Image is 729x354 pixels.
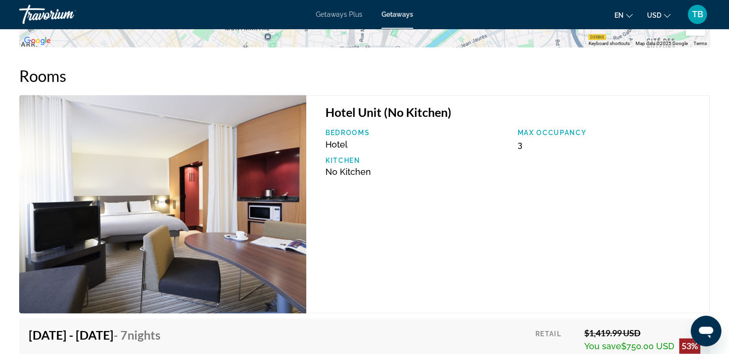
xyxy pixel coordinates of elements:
[22,34,53,47] a: Open this area in Google Maps (opens a new window)
[584,341,621,351] span: You save
[29,328,161,342] h4: [DATE] - [DATE]
[614,8,633,22] button: Change language
[636,41,688,46] span: Map data ©2025 Google
[589,40,630,47] button: Keyboard shortcuts
[19,95,306,313] img: 8465I01X.jpg
[19,2,115,27] a: Travorium
[22,34,53,47] img: Google
[621,341,674,351] span: $750.00 USD
[325,139,347,149] span: Hotel
[19,66,710,85] h2: Rooms
[517,129,700,137] p: Max Occupancy
[685,4,710,24] button: User Menu
[679,338,700,354] div: 53%
[584,328,700,338] div: $1,419.99 USD
[316,11,362,18] a: Getaways Plus
[325,105,700,119] h3: Hotel Unit (No Kitchen)
[691,316,721,346] iframe: Button to launch messaging window
[517,139,522,149] span: 3
[325,167,371,177] span: No Kitchen
[382,11,413,18] a: Getaways
[325,129,508,137] p: Bedrooms
[647,11,661,19] span: USD
[614,11,624,19] span: en
[647,8,671,22] button: Change currency
[127,328,161,342] span: Nights
[114,328,161,342] span: - 7
[325,157,508,164] p: Kitchen
[694,41,707,46] a: Terms (opens in new tab)
[692,10,703,19] span: TB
